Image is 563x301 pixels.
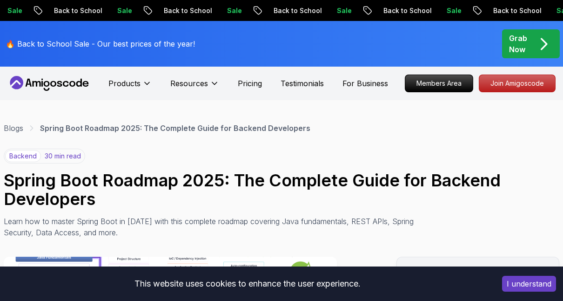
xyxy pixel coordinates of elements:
p: Members Area [405,75,473,92]
p: Back to School [47,6,110,15]
button: Accept cookies [502,276,556,292]
a: Join Amigoscode [479,75,556,92]
button: Resources [170,78,219,96]
a: Members Area [405,75,473,92]
p: Back to School [266,6,329,15]
p: Sale [220,6,249,15]
p: Sale [329,6,359,15]
p: Resources [170,78,208,89]
p: Spring Boot Roadmap 2025: The Complete Guide for Backend Developers [40,123,310,134]
p: backend [5,150,41,162]
a: Pricing [238,78,262,89]
div: This website uses cookies to enhance the user experience. [7,274,488,294]
h1: Spring Boot Roadmap 2025: The Complete Guide for Backend Developers [4,171,559,208]
a: For Business [342,78,388,89]
p: 🔥 Back to School Sale - Our best prices of the year! [6,38,195,49]
p: Sale [439,6,469,15]
button: Products [108,78,152,96]
p: Learn how to master Spring Boot in [DATE] with this complete roadmap covering Java fundamentals, ... [4,216,421,238]
p: Grab Now [509,33,527,55]
p: Sale [110,6,140,15]
p: Products [108,78,141,89]
p: Back to School [156,6,220,15]
p: Back to School [376,6,439,15]
a: Testimonials [281,78,324,89]
p: Back to School [486,6,549,15]
p: Join Amigoscode [479,75,555,92]
p: 30 min read [45,151,81,161]
a: Blogs [4,123,23,134]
